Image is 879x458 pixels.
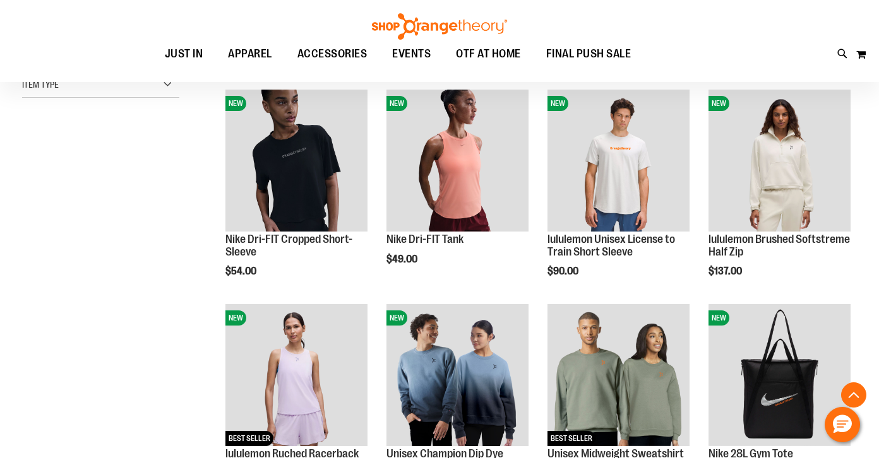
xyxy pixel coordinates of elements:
span: $90.00 [547,266,580,277]
img: Nike 28L Gym Tote [709,304,851,446]
img: Unisex Midweight Sweatshirt [547,304,690,446]
span: BEST SELLER [225,431,273,446]
a: lululemon Brushed Softstreme Half Zip [709,233,850,258]
button: Hello, have a question? Let’s chat. [825,407,860,442]
span: NEW [386,96,407,111]
a: Unisex Midweight SweatshirtBEST SELLER [547,304,690,448]
span: $54.00 [225,266,258,277]
span: BEST SELLER [547,431,595,446]
a: Nike Dri-FIT Cropped Short-SleeveNEW [225,90,368,233]
span: Item Type [22,79,59,90]
span: NEW [547,96,568,111]
a: Nike Dri-FIT TankNEW [386,90,529,233]
a: ACCESSORIES [285,40,380,69]
img: Nike Dri-FIT Tank [386,90,529,232]
button: Back To Top [841,382,866,408]
img: lululemon Ruched Racerback Tank [225,304,368,446]
a: APPAREL [215,40,285,68]
a: lululemon Ruched Racerback TankNEWBEST SELLER [225,304,368,448]
span: NEW [225,310,246,326]
span: ACCESSORIES [297,40,368,68]
img: Shop Orangetheory [370,13,509,40]
a: Nike Dri-FIT Tank [386,233,463,245]
a: Unisex Champion Dip Dye CrewneckNEW [386,304,529,448]
a: EVENTS [380,40,443,69]
a: lululemon Unisex License to Train Short Sleeve [547,233,675,258]
a: Nike 28L Gym ToteNEW [709,304,851,448]
div: product [541,83,696,309]
img: lululemon Brushed Softstreme Half Zip [709,90,851,232]
span: FINAL PUSH SALE [546,40,631,68]
div: product [380,83,535,297]
span: APPAREL [228,40,272,68]
img: lululemon Unisex License to Train Short Sleeve [547,90,690,232]
a: OTF AT HOME [443,40,534,69]
img: Nike Dri-FIT Cropped Short-Sleeve [225,90,368,232]
img: Unisex Champion Dip Dye Crewneck [386,304,529,446]
div: product [702,83,857,309]
span: JUST IN [165,40,203,68]
span: OTF AT HOME [456,40,521,68]
span: $137.00 [709,266,744,277]
span: NEW [709,310,729,326]
a: Nike Dri-FIT Cropped Short-Sleeve [225,233,352,258]
a: JUST IN [152,40,216,69]
span: NEW [709,96,729,111]
a: lululemon Brushed Softstreme Half ZipNEW [709,90,851,233]
span: $49.00 [386,254,419,265]
span: EVENTS [392,40,431,68]
span: NEW [386,310,407,326]
span: NEW [225,96,246,111]
a: lululemon Unisex License to Train Short SleeveNEW [547,90,690,233]
a: FINAL PUSH SALE [534,40,644,69]
div: product [219,83,374,309]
